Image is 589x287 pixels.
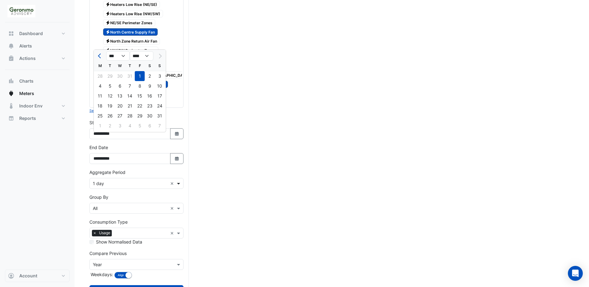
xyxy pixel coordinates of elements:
[8,30,14,37] app-icon: Dashboard
[115,111,125,121] div: 27
[8,103,14,109] app-icon: Indoor Env
[105,111,115,121] div: Tuesday, August 26, 2025
[145,111,155,121] div: Saturday, August 30, 2025
[96,51,104,61] button: Previous month
[155,91,165,101] div: 17
[19,90,34,97] span: Meters
[19,103,43,109] span: Indoor Env
[105,81,115,91] div: 5
[19,115,36,121] span: Reports
[145,101,155,111] div: Saturday, August 23, 2025
[115,81,125,91] div: 6
[19,30,43,37] span: Dashboard
[106,30,110,34] fa-icon: Electricity
[145,61,155,71] div: S
[105,111,115,121] div: 26
[19,78,34,84] span: Charts
[5,112,70,125] button: Reports
[115,101,125,111] div: 20
[89,109,118,113] small: Select Reportable
[89,108,118,113] button: Select Reportable
[95,81,105,91] div: 4
[135,81,145,91] div: Friday, August 8, 2025
[95,81,105,91] div: Monday, August 4, 2025
[125,81,135,91] div: 7
[135,111,145,121] div: 29
[95,91,105,101] div: 11
[135,91,145,101] div: 15
[5,40,70,52] button: Alerts
[8,55,14,61] app-icon: Actions
[115,71,125,81] div: Wednesday, July 30, 2025
[155,71,165,81] div: 3
[106,51,130,61] select: Select month
[125,91,135,101] div: 14
[568,266,583,281] div: Open Intercom Messenger
[125,71,135,81] div: 31
[155,101,165,111] div: 24
[125,111,135,121] div: 28
[155,61,165,71] div: S
[95,101,105,111] div: 18
[92,230,97,236] span: ×
[170,230,175,236] span: Clear
[89,271,113,278] label: Weekdays:
[145,71,155,81] div: 2
[115,111,125,121] div: Wednesday, August 27, 2025
[115,71,125,81] div: 30
[115,101,125,111] div: Wednesday, August 20, 2025
[89,119,110,126] label: Start Date
[105,71,115,81] div: 29
[130,51,153,61] select: Select year
[97,230,112,236] span: Usage
[105,101,115,111] div: Tuesday, August 19, 2025
[145,71,155,81] div: Saturday, August 2, 2025
[7,5,35,17] img: Company Logo
[115,61,125,71] div: W
[89,169,125,175] label: Aggregate Period
[103,19,156,27] span: NE/SE Perimeter Zones
[5,27,70,40] button: Dashboard
[135,71,145,81] div: Friday, August 1, 2025
[135,101,145,111] div: 22
[125,91,135,101] div: Thursday, August 14, 2025
[105,91,115,101] div: 12
[106,11,110,16] fa-icon: Electricity
[8,115,14,121] app-icon: Reports
[19,273,37,279] span: Account
[135,71,145,81] div: 1
[89,144,108,151] label: End Date
[105,81,115,91] div: Tuesday, August 5, 2025
[5,52,70,65] button: Actions
[174,156,180,161] fa-icon: Select Date
[125,61,135,71] div: T
[155,111,165,121] div: 31
[19,43,32,49] span: Alerts
[145,101,155,111] div: 23
[145,111,155,121] div: 30
[5,75,70,87] button: Charts
[135,101,145,111] div: Friday, August 22, 2025
[170,205,175,212] span: Clear
[105,101,115,111] div: 19
[115,81,125,91] div: Wednesday, August 6, 2025
[115,91,125,101] div: Wednesday, August 13, 2025
[95,111,105,121] div: 25
[125,101,135,111] div: 21
[115,91,125,101] div: 13
[95,61,105,71] div: M
[105,61,115,71] div: T
[155,101,165,111] div: Sunday, August 24, 2025
[95,71,105,81] div: 28
[89,219,128,225] label: Consumption Type
[135,91,145,101] div: Friday, August 15, 2025
[105,71,115,81] div: Tuesday, July 29, 2025
[135,61,145,71] div: F
[135,81,145,91] div: 8
[89,250,127,257] label: Compare Previous
[89,194,108,200] label: Group By
[170,180,175,187] span: Clear
[103,10,163,17] span: Heaters Low Rise (NW/SW)
[5,100,70,112] button: Indoor Env
[8,90,14,97] app-icon: Meters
